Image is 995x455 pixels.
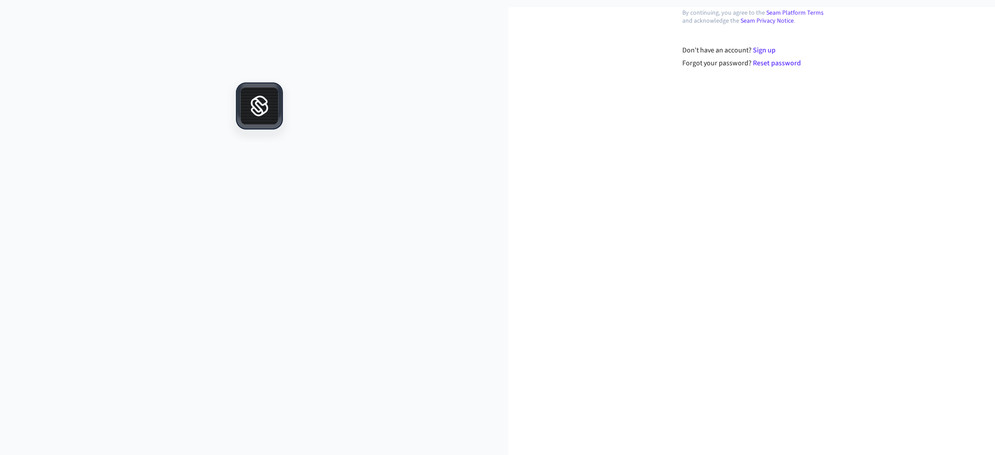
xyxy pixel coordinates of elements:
[740,16,794,25] a: Seam Privacy Notice
[682,58,832,68] div: Forgot your password?
[682,9,832,25] p: By continuing, you agree to the and acknowledge the .
[682,45,832,56] div: Don't have an account?
[753,58,801,68] a: Reset password
[766,8,824,17] a: Seam Platform Terms
[753,45,776,55] a: Sign up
